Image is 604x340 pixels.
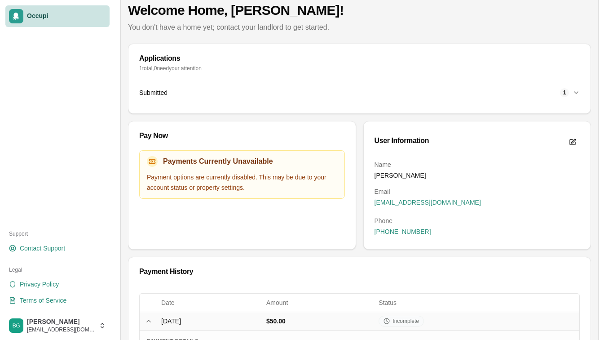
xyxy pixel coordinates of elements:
[263,294,375,312] th: Amount
[375,160,580,169] dt: Name
[128,22,591,33] p: You don't have a home yet; contact your landlord to get started.
[20,280,59,289] span: Privacy Policy
[5,263,110,277] div: Legal
[375,187,580,196] dt: Email
[392,318,419,325] span: Incomplete
[27,318,95,326] span: [PERSON_NAME]
[375,137,429,144] div: User Information
[139,132,345,139] div: Pay Now
[139,65,580,72] p: 1 total, 0 need your attention
[158,294,263,312] th: Date
[560,88,569,97] div: 1
[5,227,110,241] div: Support
[161,318,181,325] span: [DATE]
[139,83,580,103] button: Submitted1
[5,277,110,291] a: Privacy Policy
[375,198,481,207] span: [EMAIL_ADDRESS][DOMAIN_NAME]
[27,326,95,333] span: [EMAIL_ADDRESS][DOMAIN_NAME]
[5,5,110,27] a: Occupi
[139,268,580,275] div: Payment History
[375,227,431,236] span: [PHONE_NUMBER]
[5,315,110,336] button: Briana Gray[PERSON_NAME][EMAIL_ADDRESS][DOMAIN_NAME]
[27,12,106,20] span: Occupi
[266,318,286,325] span: $50.00
[139,55,580,62] div: Applications
[147,172,337,193] p: Payment options are currently disabled. This may be due to your account status or property settings.
[5,293,110,308] a: Terms of Service
[375,171,580,180] dd: [PERSON_NAME]
[139,88,168,97] span: Submitted
[375,294,579,312] th: Status
[20,296,66,305] span: Terms of Service
[5,241,110,255] a: Contact Support
[375,216,580,225] dt: Phone
[20,244,65,253] span: Contact Support
[163,156,273,167] h3: Payments Currently Unavailable
[9,318,23,333] img: Briana Gray
[128,2,591,18] h1: Welcome Home, [PERSON_NAME]!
